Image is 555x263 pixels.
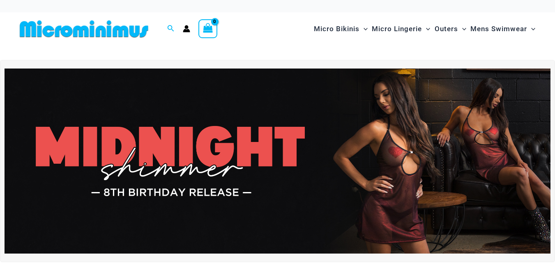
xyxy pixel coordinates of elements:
span: Menu Toggle [359,18,368,39]
a: Search icon link [167,24,175,34]
a: Micro BikinisMenu ToggleMenu Toggle [312,16,370,41]
a: Account icon link [183,25,190,32]
img: MM SHOP LOGO FLAT [16,20,152,38]
span: Menu Toggle [527,18,535,39]
a: Micro LingerieMenu ToggleMenu Toggle [370,16,432,41]
nav: Site Navigation [311,15,539,43]
span: Menu Toggle [422,18,430,39]
span: Micro Lingerie [372,18,422,39]
a: Mens SwimwearMenu ToggleMenu Toggle [468,16,537,41]
span: Micro Bikinis [314,18,359,39]
span: Outers [435,18,458,39]
span: Menu Toggle [458,18,466,39]
a: View Shopping Cart, empty [198,19,217,38]
span: Mens Swimwear [470,18,527,39]
img: Midnight Shimmer Red Dress [5,69,550,254]
a: OutersMenu ToggleMenu Toggle [433,16,468,41]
